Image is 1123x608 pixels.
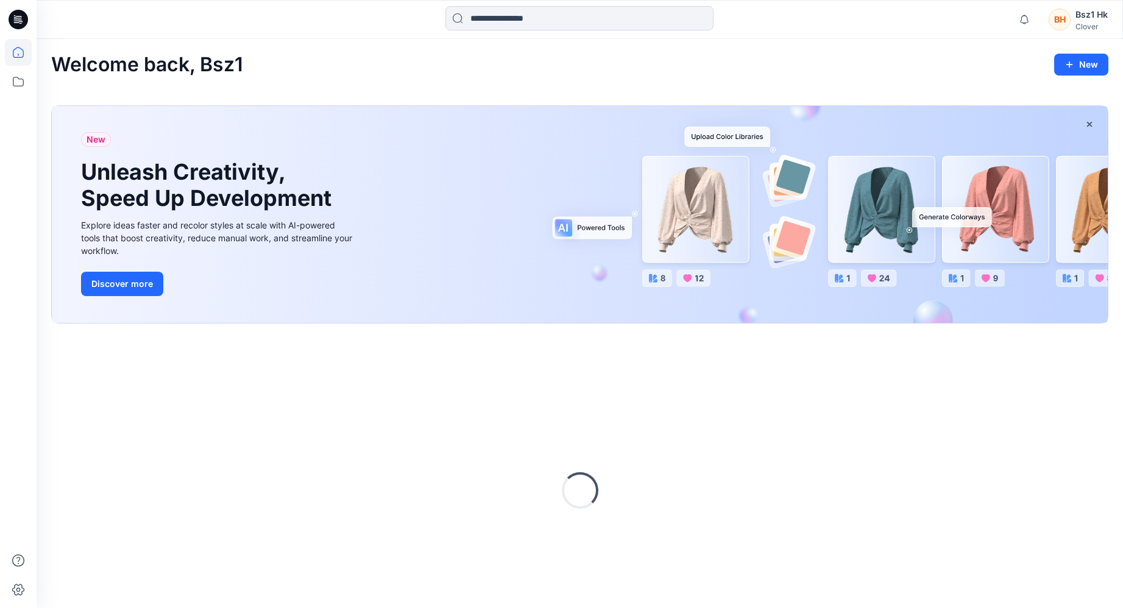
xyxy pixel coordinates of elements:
a: Discover more [81,272,355,296]
button: Discover more [81,272,163,296]
h2: Welcome back, Bsz1 [51,54,243,76]
span: New [87,132,105,147]
button: New [1054,54,1108,76]
div: Bsz1 Hk [1075,7,1108,22]
div: Clover [1075,22,1108,31]
div: BH [1049,9,1071,30]
div: Explore ideas faster and recolor styles at scale with AI-powered tools that boost creativity, red... [81,219,355,257]
h1: Unleash Creativity, Speed Up Development [81,159,337,211]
